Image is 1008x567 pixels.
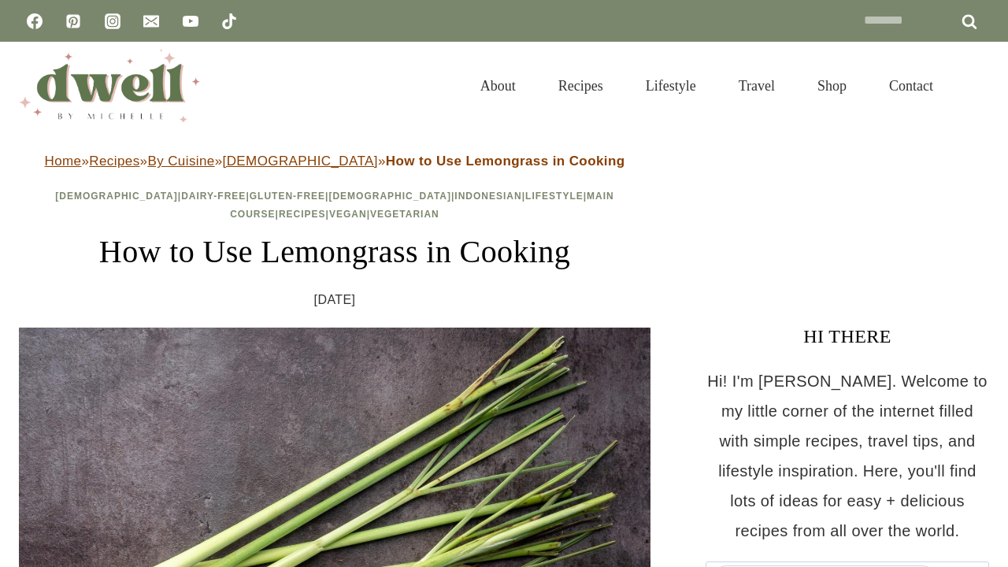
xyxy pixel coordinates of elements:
h1: How to Use Lemongrass in Cooking [19,228,650,276]
a: Vegetarian [370,209,439,220]
nav: Primary Navigation [459,58,954,113]
a: [DEMOGRAPHIC_DATA] [223,154,378,169]
a: Gluten-Free [250,191,325,202]
h3: HI THERE [706,322,989,350]
a: About [459,58,537,113]
a: [DEMOGRAPHIC_DATA] [55,191,178,202]
a: Lifestyle [624,58,717,113]
a: Recipes [537,58,624,113]
img: DWELL by michelle [19,50,200,122]
span: | | | | | | | | | [55,191,614,220]
a: Dairy-Free [181,191,246,202]
button: View Search Form [962,72,989,99]
a: Home [45,154,82,169]
strong: How to Use Lemongrass in Cooking [386,154,625,169]
a: [DEMOGRAPHIC_DATA] [328,191,451,202]
a: Contact [868,58,954,113]
a: Lifestyle [525,191,584,202]
a: Instagram [97,6,128,37]
span: » » » » [45,154,625,169]
a: Recipes [279,209,326,220]
a: Shop [796,58,868,113]
a: Facebook [19,6,50,37]
a: By Cuisine [147,154,214,169]
p: Hi! I'm [PERSON_NAME]. Welcome to my little corner of the internet filled with simple recipes, tr... [706,366,989,546]
a: TikTok [213,6,245,37]
a: YouTube [175,6,206,37]
a: Email [135,6,167,37]
a: Vegan [329,209,367,220]
a: Indonesian [454,191,521,202]
a: Pinterest [57,6,89,37]
time: [DATE] [314,288,356,312]
a: Travel [717,58,796,113]
a: Recipes [89,154,139,169]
